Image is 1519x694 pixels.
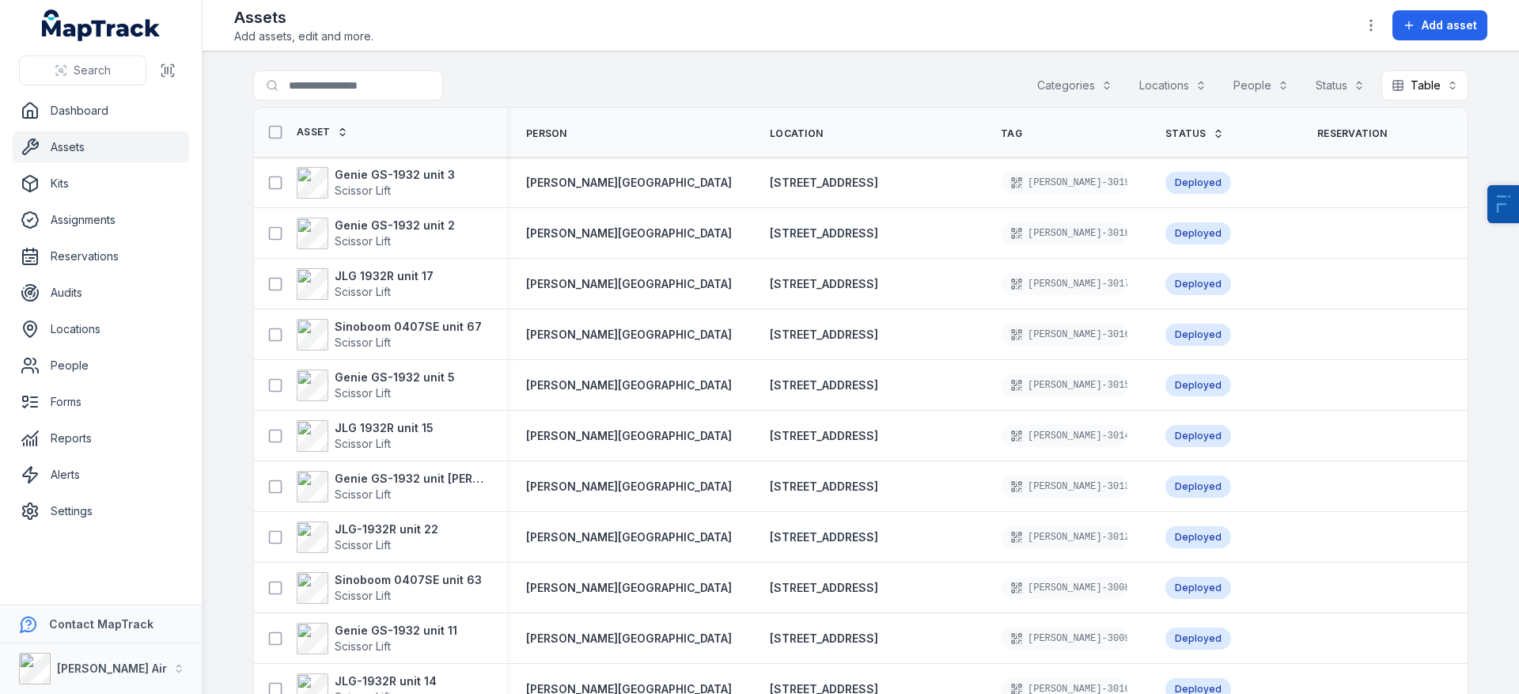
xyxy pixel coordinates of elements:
a: [PERSON_NAME][GEOGRAPHIC_DATA] [526,175,732,191]
strong: Genie GS-1932 unit 11 [335,623,457,639]
div: Deployed [1165,526,1231,548]
a: [PERSON_NAME][GEOGRAPHIC_DATA] [526,377,732,393]
a: Genie GS-1932 unit 2Scissor Lift [297,218,455,249]
button: Locations [1129,70,1217,100]
a: Alerts [13,459,189,491]
span: Tag [1001,127,1022,140]
span: [STREET_ADDRESS] [770,480,878,493]
span: Search [74,63,111,78]
a: Audits [13,277,189,309]
strong: [PERSON_NAME] Air [57,662,167,675]
a: [PERSON_NAME][GEOGRAPHIC_DATA] [526,276,732,292]
span: [STREET_ADDRESS] [770,176,878,189]
div: [PERSON_NAME]-3009 [1001,628,1127,650]
a: Dashboard [13,95,189,127]
span: Status [1165,127,1206,140]
a: [STREET_ADDRESS] [770,631,878,647]
span: [STREET_ADDRESS] [770,328,878,341]
a: [PERSON_NAME][GEOGRAPHIC_DATA] [526,529,732,545]
div: [PERSON_NAME]-3012 [1001,526,1127,548]
a: [PERSON_NAME][GEOGRAPHIC_DATA] [526,631,732,647]
a: [PERSON_NAME][GEOGRAPHIC_DATA] [526,580,732,596]
span: Add assets, edit and more. [234,28,373,44]
div: Deployed [1165,577,1231,599]
span: Scissor Lift [335,589,391,602]
div: [PERSON_NAME]-3014 [1001,425,1127,447]
a: Assignments [13,204,189,236]
a: Reports [13,423,189,454]
button: Add asset [1392,10,1487,40]
div: Deployed [1165,222,1231,245]
h2: Assets [234,6,373,28]
div: Deployed [1165,425,1231,447]
a: [PERSON_NAME][GEOGRAPHIC_DATA] [526,327,732,343]
div: [PERSON_NAME]-3008 [1001,577,1127,599]
span: Scissor Lift [335,487,391,501]
a: Asset [297,126,348,138]
strong: Genie GS-1932 unit 3 [335,167,455,183]
div: Deployed [1165,374,1231,396]
a: Status [1165,127,1224,140]
span: Scissor Lift [335,285,391,298]
span: Add asset [1422,17,1477,33]
div: [PERSON_NAME]-3016 [1001,324,1127,346]
span: Scissor Lift [335,437,391,450]
a: Sinoboom 0407SE unit 63Scissor Lift [297,572,482,604]
div: Deployed [1165,172,1231,194]
a: [PERSON_NAME][GEOGRAPHIC_DATA] [526,479,732,495]
a: [STREET_ADDRESS] [770,327,878,343]
span: Scissor Lift [335,639,391,653]
a: Genie GS-1932 unit [PERSON_NAME] 7Scissor Lift [297,471,488,502]
a: [STREET_ADDRESS] [770,226,878,241]
div: [PERSON_NAME]-3019 [1001,172,1127,194]
strong: JLG-1932R unit 22 [335,521,438,537]
strong: JLG-1932R unit 14 [335,673,437,689]
span: Scissor Lift [335,184,391,197]
a: Genie GS-1932 unit 5Scissor Lift [297,370,455,401]
a: [STREET_ADDRESS] [770,175,878,191]
a: JLG-1932R unit 22Scissor Lift [297,521,438,553]
strong: JLG 1932R unit 17 [335,268,434,284]
a: [STREET_ADDRESS] [770,529,878,545]
strong: Contact MapTrack [49,617,153,631]
span: [STREET_ADDRESS] [770,581,878,594]
a: Sinoboom 0407SE unit 67Scissor Lift [297,319,482,351]
span: Person [526,127,567,140]
button: Table [1381,70,1468,100]
a: [STREET_ADDRESS] [770,580,878,596]
div: Deployed [1165,628,1231,650]
a: Assets [13,131,189,163]
strong: Genie GS-1932 unit 5 [335,370,455,385]
strong: Genie GS-1932 unit 2 [335,218,455,233]
a: [STREET_ADDRESS] [770,479,878,495]
span: [STREET_ADDRESS] [770,277,878,290]
a: [PERSON_NAME][GEOGRAPHIC_DATA] [526,226,732,241]
button: People [1223,70,1299,100]
a: Forms [13,386,189,418]
button: Status [1305,70,1375,100]
a: Locations [13,313,189,345]
a: People [13,350,189,381]
span: Scissor Lift [335,234,391,248]
div: [PERSON_NAME]-3013 [1001,476,1127,498]
span: Asset [297,126,331,138]
button: Search [19,55,146,85]
strong: Sinoboom 0407SE unit 63 [335,572,482,588]
span: Scissor Lift [335,336,391,349]
span: [STREET_ADDRESS] [770,429,878,442]
a: [STREET_ADDRESS] [770,377,878,393]
a: MapTrack [42,9,161,41]
strong: JLG 1932R unit 15 [335,420,434,436]
a: Reservations [13,241,189,272]
button: Categories [1027,70,1123,100]
div: [PERSON_NAME]-3015 [1001,374,1127,396]
span: Scissor Lift [335,386,391,400]
div: Deployed [1165,273,1231,295]
a: [STREET_ADDRESS] [770,276,878,292]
